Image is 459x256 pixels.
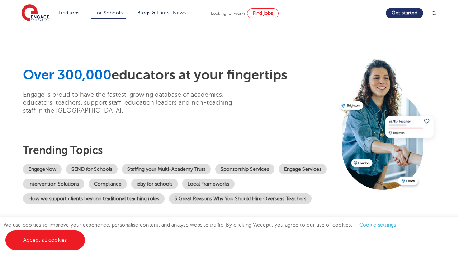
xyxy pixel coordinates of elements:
[338,56,440,189] img: Recruitment hero image
[22,4,49,22] img: Engage Education
[23,193,165,204] a: How we support clients beyond traditional teaching roles
[122,164,211,174] a: Staffing your Multi-Academy Trust
[23,67,112,83] span: Over 300,000
[131,179,178,189] a: iday for schools
[279,164,327,174] a: Engage Services
[4,222,403,243] span: We use cookies to improve your experience, personalise content, and analyse website traffic. By c...
[23,164,62,174] a: EngageNow
[253,10,273,16] span: Find jobs
[215,164,274,174] a: Sponsorship Services
[94,10,123,15] a: For Schools
[5,230,85,250] a: Accept all cookies
[359,222,396,228] a: Cookie settings
[211,11,246,16] span: Looking for work?
[169,193,312,204] a: 5 Great Reasons Why You Should Hire Overseas Teachers
[386,8,423,18] a: Get started
[23,91,243,114] p: Engage is proud to have the fastest-growing database of academics, educators, teachers, support s...
[23,67,334,83] h1: educators at your fingertips
[23,179,84,189] a: Intervention Solutions
[182,179,235,189] a: Local Frameworks
[58,10,80,15] a: Find jobs
[66,164,118,174] a: SEND for Schools
[89,179,127,189] a: Compliance
[137,10,186,15] a: Blogs & Latest News
[247,8,279,18] a: Find jobs
[23,144,334,157] h3: Trending topics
